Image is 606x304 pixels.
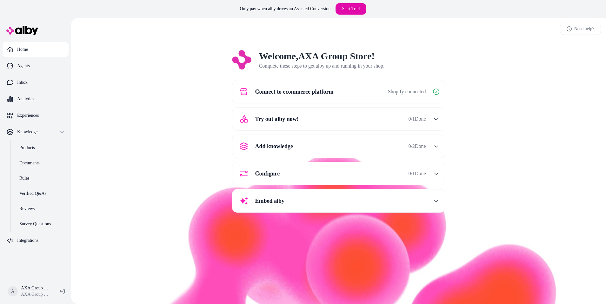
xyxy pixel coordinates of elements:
[19,190,46,197] p: Verified Q&As
[259,50,385,62] h2: Welcome, AXA Group Store !
[17,79,28,86] p: Inbox
[3,233,69,248] a: Integrations
[21,285,50,291] p: AXA Group Store Shopify
[255,115,299,123] span: Try out alby now!
[255,142,293,151] span: Add knowledge
[236,166,441,181] button: Configure0/1Done
[408,142,426,150] span: 0 / 2 Done
[17,96,34,102] p: Analytics
[236,84,441,99] button: Connect to ecommerce platformShopify connected
[336,3,366,15] a: Start Trial
[3,58,69,74] a: Agents
[408,170,426,177] span: 0 / 1 Done
[3,124,69,140] button: Knowledge
[19,145,35,151] p: Products
[259,63,385,69] span: Complete these steps to get alby up and running in your shop.
[408,115,426,123] span: 0 / 1 Done
[560,23,601,35] a: Need help?
[13,171,69,186] a: Rules
[3,75,69,90] a: Inbox
[4,281,55,301] button: AAXA Group Store ShopifyAXA Group Store
[13,186,69,201] a: Verified Q&As
[232,50,251,69] img: Logo
[17,46,28,53] p: Home
[17,129,38,135] p: Knowledge
[17,63,30,69] p: Agents
[236,111,441,127] button: Try out alby now!0/1Done
[255,169,280,178] span: Configure
[388,88,426,96] span: Shopify connected
[6,26,38,35] img: alby Logo
[19,160,40,166] p: Documents
[17,237,38,244] p: Integrations
[120,153,557,304] img: alby Bubble
[13,201,69,216] a: Reviews
[3,108,69,123] a: Experiences
[19,175,30,182] p: Rules
[3,42,69,57] a: Home
[19,221,51,227] p: Survey Questions
[19,206,35,212] p: Reviews
[236,139,441,154] button: Add knowledge0/2Done
[13,140,69,155] a: Products
[255,196,285,205] span: Embed alby
[255,87,334,96] span: Connect to ecommerce platform
[8,286,18,296] span: A
[236,193,441,208] button: Embed alby
[240,6,330,12] p: Only pay when alby drives an Assisted Conversion
[21,291,50,298] span: AXA Group Store
[13,155,69,171] a: Documents
[3,91,69,107] a: Analytics
[13,216,69,232] a: Survey Questions
[17,112,39,119] p: Experiences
